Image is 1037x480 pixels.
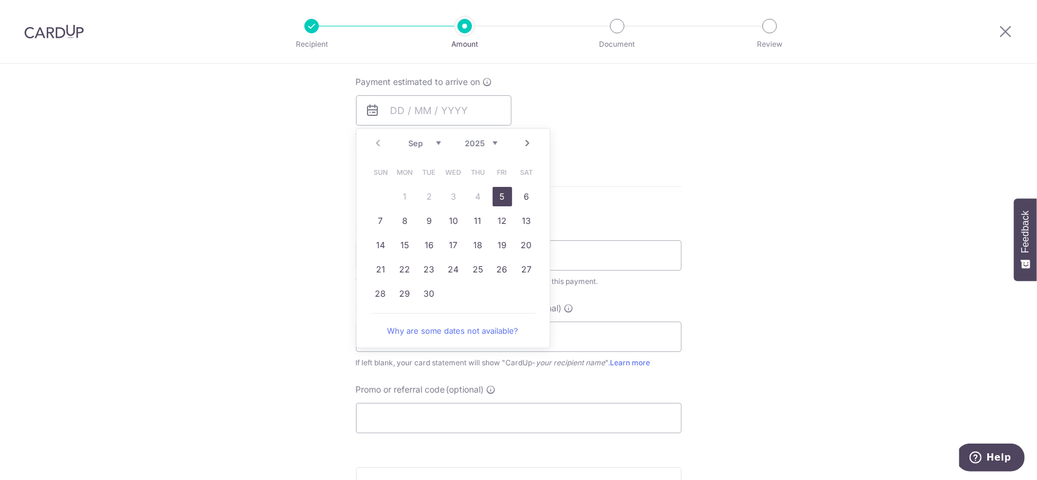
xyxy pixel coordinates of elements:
a: 26 [493,260,512,279]
a: 8 [395,211,415,231]
i: your recipient name [536,358,606,367]
a: 15 [395,235,415,255]
a: 24 [444,260,464,279]
a: 27 [517,260,536,279]
a: 22 [395,260,415,279]
p: Document [572,38,662,50]
span: Wednesday [444,163,464,182]
div: If left blank, your card statement will show "CardUp- ". [356,357,682,369]
a: 20 [517,235,536,255]
span: Tuesday [420,163,439,182]
span: (optional) [447,384,484,396]
a: 10 [444,211,464,231]
a: Why are some dates not available? [371,319,535,343]
a: Learn more [611,358,651,367]
a: 11 [468,211,488,231]
img: CardUp [24,24,84,39]
span: Friday [493,163,512,182]
a: 13 [517,211,536,231]
span: Sunday [371,163,391,182]
a: 14 [371,235,391,255]
a: 29 [395,284,415,303]
span: Saturday [517,163,536,182]
a: 16 [420,235,439,255]
a: 6 [517,187,536,206]
iframe: Opens a widget where you can find more information [959,444,1025,474]
input: DD / MM / YYYY [356,95,512,126]
span: Payment estimated to arrive on [356,76,481,88]
p: Recipient [267,38,357,50]
p: Amount [420,38,510,50]
a: Next [521,136,535,150]
p: Review [725,38,815,50]
span: Monday [395,163,415,182]
span: Feedback [1020,211,1031,253]
a: 21 [371,260,391,279]
a: 7 [371,211,391,231]
a: 30 [420,284,439,303]
a: 23 [420,260,439,279]
a: 9 [420,211,439,231]
a: 28 [371,284,391,303]
a: 12 [493,211,512,231]
a: 25 [468,260,488,279]
a: 17 [444,235,464,255]
a: 18 [468,235,488,255]
button: Feedback - Show survey [1014,198,1037,281]
span: Thursday [468,163,488,182]
a: 19 [493,235,512,255]
a: 5 [493,187,512,206]
span: Promo or referral code [356,384,445,396]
